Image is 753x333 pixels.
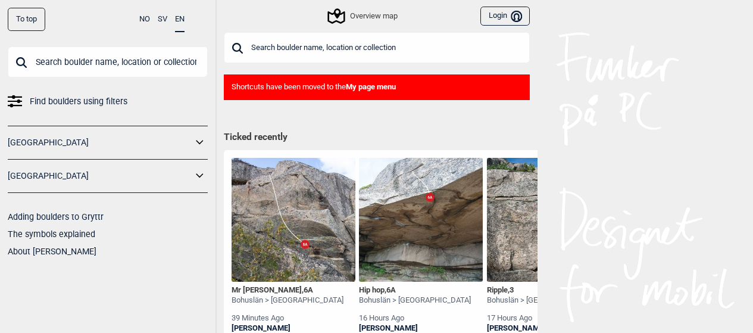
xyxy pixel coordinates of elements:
span: 6A [304,285,313,294]
span: Find boulders using filters [30,93,127,110]
input: Search boulder name, location or collection [8,46,208,77]
button: Login [480,7,529,26]
div: 17 hours ago [487,313,599,323]
button: NO [139,8,150,31]
h1: Ticked recently [224,131,530,144]
a: [GEOGRAPHIC_DATA] [8,134,192,151]
div: Overview map [329,9,397,23]
button: SV [158,8,167,31]
a: Adding boulders to Gryttr [8,212,104,222]
a: [GEOGRAPHIC_DATA] [8,167,192,185]
div: 39 minutes ago [232,313,343,323]
input: Search boulder name, location or collection [224,32,530,63]
div: Shortcuts have been moved to the [224,74,530,100]
img: Ripple 191002 [487,158,611,282]
div: Bohuslän > [GEOGRAPHIC_DATA] [232,295,343,306]
div: 16 hours ago [359,313,471,323]
a: Find boulders using filters [8,93,208,110]
div: Ripple , [487,285,599,295]
span: 3 [510,285,514,294]
div: Hip hop , [359,285,471,295]
a: The symbols explained [8,229,95,239]
div: Bohuslän > [GEOGRAPHIC_DATA] [359,295,471,306]
div: Mr [PERSON_NAME] , [232,285,343,295]
a: About [PERSON_NAME] [8,247,96,256]
div: To top [8,8,45,31]
span: 6A [386,285,396,294]
img: Mr Ed [232,158,355,282]
button: EN [175,8,185,32]
div: Bohuslän > [GEOGRAPHIC_DATA] [487,295,599,306]
img: Hip hop [359,158,483,282]
b: My page menu [346,82,396,91]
